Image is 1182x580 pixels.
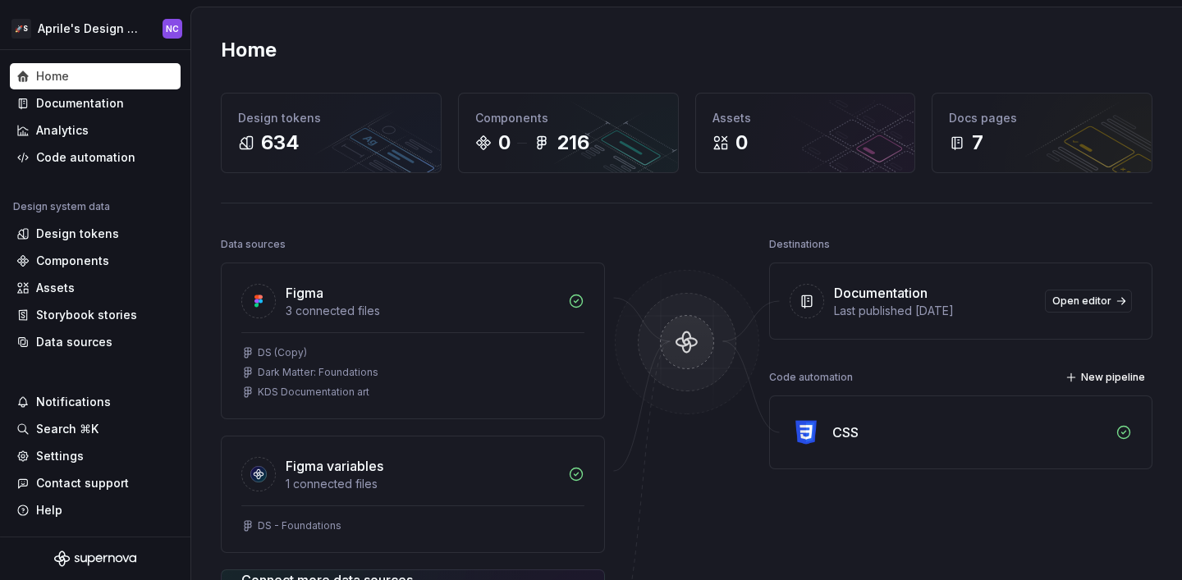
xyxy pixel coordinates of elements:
div: Code automation [36,149,135,166]
button: Search ⌘K [10,416,181,442]
span: New pipeline [1081,371,1145,384]
a: Docs pages7 [932,93,1152,173]
a: Components [10,248,181,274]
div: Documentation [36,95,124,112]
div: Aprile's Design System [38,21,143,37]
button: Notifications [10,389,181,415]
div: Design system data [13,200,110,213]
span: Open editor [1052,295,1111,308]
div: Documentation [834,283,928,303]
div: Docs pages [949,110,1135,126]
div: 3 connected files [286,303,558,319]
div: Last published [DATE] [834,303,1036,319]
a: Data sources [10,329,181,355]
div: NC [166,22,179,35]
div: Notifications [36,394,111,410]
div: Assets [36,280,75,296]
div: Destinations [769,233,830,256]
div: 216 [557,130,589,156]
div: Assets [712,110,899,126]
div: 634 [261,130,300,156]
a: Design tokens634 [221,93,442,173]
a: Code automation [10,144,181,171]
div: CSS [832,422,859,442]
a: Storybook stories [10,302,181,328]
div: 0 [498,130,511,156]
div: Dark Matter: Foundations [258,366,378,379]
h2: Home [221,37,277,63]
div: 🚀S [11,19,31,39]
div: 1 connected files [286,476,558,492]
a: Figma3 connected filesDS (Copy)Dark Matter: FoundationsKDS Documentation art [221,263,605,419]
div: Figma [286,283,323,303]
a: Figma variables1 connected filesDS - Foundations [221,436,605,553]
button: New pipeline [1061,366,1152,389]
div: Analytics [36,122,89,139]
a: Open editor [1045,290,1132,313]
svg: Supernova Logo [54,550,136,567]
button: Contact support [10,470,181,496]
div: Settings [36,448,84,464]
div: Design tokens [238,110,424,126]
button: Help [10,497,181,523]
button: 🚀SAprile's Design SystemNC [3,11,187,46]
div: Design tokens [36,226,119,242]
div: Components [475,110,662,126]
a: Components0216 [458,93,679,173]
div: Code automation [769,366,853,389]
div: Data sources [36,334,112,350]
div: 7 [972,130,983,156]
div: Home [36,68,69,84]
a: Home [10,63,181,89]
div: Help [36,502,62,518]
a: Assets0 [695,93,916,173]
div: Components [36,253,109,269]
div: 0 [735,130,748,156]
div: Storybook stories [36,307,137,323]
div: Contact support [36,475,129,491]
a: Settings [10,443,181,469]
a: Assets [10,275,181,301]
a: Documentation [10,90,181,116]
div: Figma variables [286,456,383,476]
a: Design tokens [10,221,181,247]
div: DS - Foundations [258,519,341,532]
div: KDS Documentation art [258,386,369,399]
a: Analytics [10,117,181,144]
div: Data sources [221,233,286,256]
div: Search ⌘K [36,421,98,437]
div: DS (Copy) [258,346,307,359]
